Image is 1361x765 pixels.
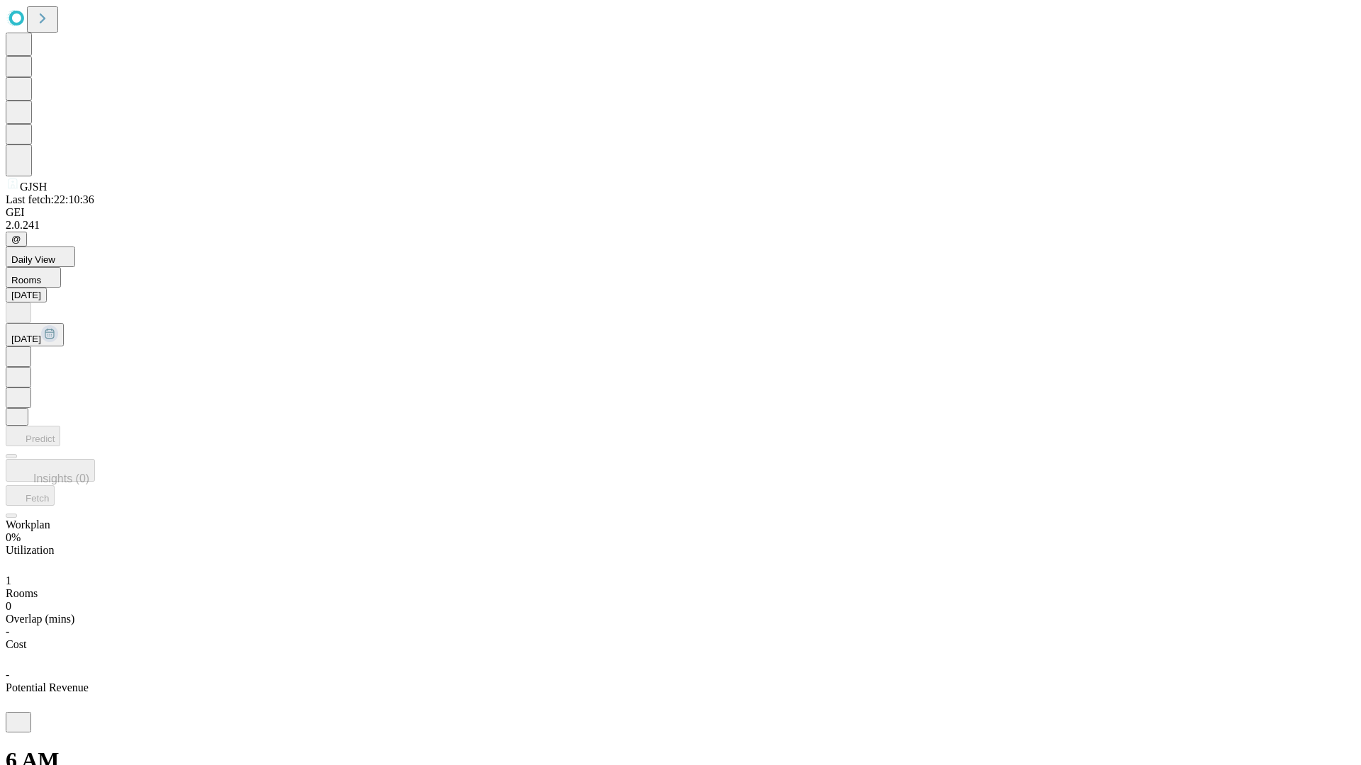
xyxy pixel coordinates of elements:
span: Workplan [6,518,50,531]
button: Rooms [6,267,61,288]
div: 2.0.241 [6,219,1355,232]
button: [DATE] [6,288,47,302]
span: GJSH [20,181,47,193]
span: Insights (0) [33,472,89,484]
span: - [6,625,9,637]
span: Overlap (mins) [6,613,74,625]
span: 1 [6,574,11,586]
span: [DATE] [11,334,41,344]
button: [DATE] [6,323,64,346]
button: @ [6,232,27,246]
span: Cost [6,638,26,650]
span: @ [11,234,21,244]
span: - [6,669,9,681]
button: Daily View [6,246,75,267]
span: 0% [6,531,21,543]
span: Utilization [6,544,54,556]
button: Predict [6,426,60,446]
button: Fetch [6,485,55,506]
div: GEI [6,206,1355,219]
span: Rooms [6,587,38,599]
span: Potential Revenue [6,681,89,693]
span: Rooms [11,275,41,285]
span: Last fetch: 22:10:36 [6,193,94,205]
span: Daily View [11,254,55,265]
span: 0 [6,600,11,612]
button: Insights (0) [6,459,95,482]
